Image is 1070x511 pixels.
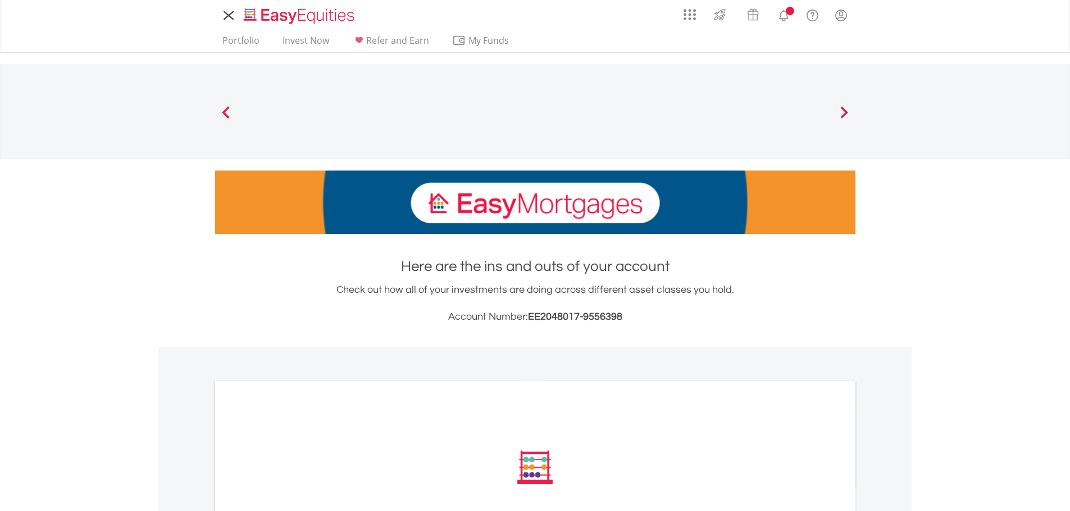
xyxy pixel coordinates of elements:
a: Vouchers [736,3,770,24]
a: Invest Now [278,35,334,52]
a: Refer and Earn [348,35,434,52]
h1: Here are the ins and outs of your account [215,256,855,277]
a: Notifications [770,3,798,25]
h3: Account Number: [215,309,855,325]
span: My Funds [452,33,526,48]
a: Portfolio [218,35,264,52]
span: Refer and Earn [366,34,429,47]
span: EE2048017-9556398 [528,311,622,322]
img: EasyMortage Promotion Banner [215,171,855,234]
a: AppsGrid [676,3,703,21]
img: vouchers-v2.svg [744,6,762,24]
a: FAQ's and Support [798,3,827,25]
img: thrive-v2.svg [711,6,729,24]
a: Home page [239,3,359,25]
div: Check out how all of your investments are doing across different asset classes you hold. [215,282,855,325]
img: grid-menu-icon.svg [684,8,696,21]
img: EasyEquities_Logo.png [242,7,359,25]
a: My Profile [827,3,855,27]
